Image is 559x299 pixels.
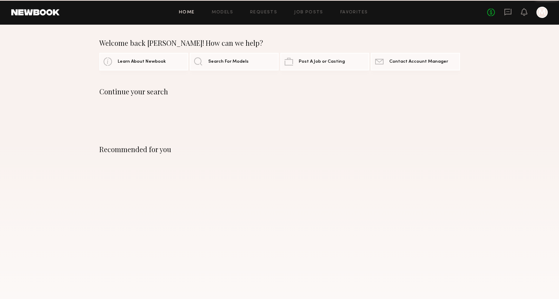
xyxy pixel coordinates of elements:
a: Models [212,10,233,15]
a: Learn About Newbook [99,53,188,70]
a: Home [179,10,195,15]
a: Favorites [340,10,368,15]
div: Recommended for you [99,145,460,154]
span: Learn About Newbook [118,60,166,64]
a: Post A Job or Casting [280,53,369,70]
span: Post A Job or Casting [299,60,345,64]
span: Contact Account Manager [389,60,448,64]
div: Welcome back [PERSON_NAME]! How can we help? [99,39,460,47]
div: Continue your search [99,87,460,96]
a: Job Posts [294,10,323,15]
a: Contact Account Manager [371,53,460,70]
span: Search For Models [208,60,249,64]
a: Search For Models [190,53,279,70]
a: M [536,7,548,18]
a: Requests [250,10,277,15]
